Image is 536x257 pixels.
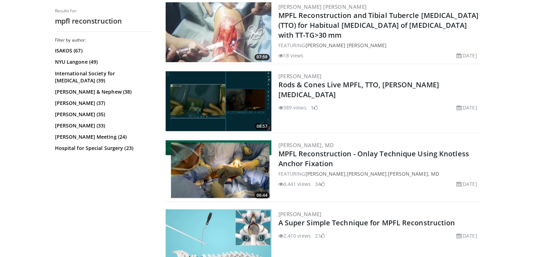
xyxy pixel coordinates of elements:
a: 08:57 [166,71,271,131]
a: MPFL Reconstruction - Onlay Technique Using Knotless Anchor Fixation [278,149,469,168]
h3: Filter by author: [55,37,154,43]
li: 21 [315,232,325,239]
a: 07:59 [166,2,271,62]
a: [PERSON_NAME] [278,72,322,79]
a: [PERSON_NAME] [305,170,345,177]
li: [DATE] [456,232,477,239]
a: [PERSON_NAME] (37) [55,99,152,106]
img: 1fd8e511-005a-4739-af78-7a78c515d221.300x170_q85_crop-smart_upscale.jpg [166,71,271,131]
li: 18 views [278,52,304,59]
a: [PERSON_NAME] [PERSON_NAME] [305,42,387,49]
a: International Society for [MEDICAL_DATA] (39) [55,70,152,84]
span: 06:44 [254,192,270,198]
img: bb429e0c-fb62-4ac2-a111-ffca3daf6885.300x170_q85_crop-smart_upscale.jpg [166,140,271,200]
a: [PERSON_NAME] Meeting (24) [55,133,152,140]
li: [DATE] [456,180,477,187]
a: NYU Langone (49) [55,58,152,65]
a: ISAKOS (67) [55,47,152,54]
a: A Super Simple Technique for MPFL Reconstruction [278,218,455,227]
div: FEATURING [278,42,480,49]
span: 08:57 [254,123,270,129]
li: [DATE] [456,104,477,111]
a: [PERSON_NAME] (35) [55,111,152,118]
li: [DATE] [456,52,477,59]
li: 2,410 views [278,232,311,239]
a: [PERSON_NAME] [278,210,322,217]
a: [PERSON_NAME] [PERSON_NAME] [278,3,367,10]
a: Hospital for Special Surgery (23) [55,144,152,151]
a: MPFL Reconstruction and Tibial Tubercle [MEDICAL_DATA] (TTO) for Habitual [MEDICAL_DATA] of [MEDI... [278,11,479,40]
div: FEATURING , , [278,170,480,177]
a: 06:44 [166,140,271,200]
a: [PERSON_NAME] (33) [55,122,152,129]
a: [PERSON_NAME] [347,170,387,177]
a: [PERSON_NAME] & Nephew (38) [55,88,152,95]
p: Results for: [55,8,154,14]
span: 07:59 [254,54,270,60]
a: Rods & Cones Live MPFL, TTO, [PERSON_NAME][MEDICAL_DATA] [278,80,439,99]
li: 1 [311,104,318,111]
li: 389 views [278,104,307,111]
li: 4,441 views [278,180,311,187]
a: [PERSON_NAME], MD [388,170,439,177]
img: cbd3d998-fcd9-4910-a9e1-5079521e6ef7.300x170_q85_crop-smart_upscale.jpg [166,2,271,62]
h2: mpfl reconstruction [55,17,154,26]
li: 34 [315,180,325,187]
a: [PERSON_NAME], MD [278,141,334,148]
